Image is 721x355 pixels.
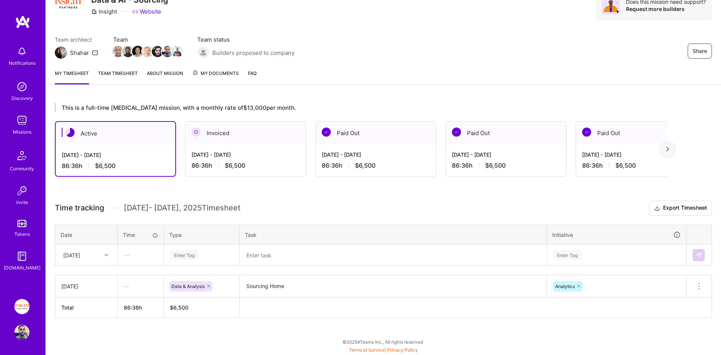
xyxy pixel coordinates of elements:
[113,45,123,58] a: Team Member Avatar
[55,69,89,84] a: My timesheet
[14,249,30,264] img: guide book
[62,151,169,159] div: [DATE] - [DATE]
[118,297,164,318] th: 86:36h
[172,45,182,58] a: Team Member Avatar
[118,245,163,265] div: —
[582,151,690,159] div: [DATE] - [DATE]
[55,225,118,244] th: Date
[553,249,581,261] div: Enter Tag
[45,332,721,351] div: © 2025 ATeams Inc., All rights reserved.
[10,165,34,173] div: Community
[192,69,239,84] a: My Documents
[92,50,98,56] i: icon Mail
[162,46,173,57] img: Team Member Avatar
[583,282,584,290] input: overall type: UNKNOWN_TYPE server type: NO_SERVER_DATA heuristic type: UNKNOWN_TYPE label: Enter ...
[162,45,172,58] a: Team Member Avatar
[98,69,138,84] a: Team timesheet
[16,198,28,206] div: Invite
[95,162,115,170] span: $6,500
[349,347,418,353] span: |
[118,276,164,296] div: —
[143,45,153,58] a: Team Member Avatar
[170,249,198,261] div: Enter Tag
[55,36,98,44] span: Team architect
[349,347,385,353] a: Terms of Service
[240,225,547,244] th: Task
[104,253,108,257] i: icon Chevron
[552,230,681,239] div: Initiative
[452,128,461,137] img: Paid Out
[112,46,124,57] img: Team Member Avatar
[693,47,707,55] span: Share
[582,162,690,170] div: 86:36 h
[649,201,712,216] button: Export Timesheet
[192,151,300,159] div: [DATE] - [DATE]
[225,162,245,170] span: $6,500
[113,36,182,44] span: Team
[14,299,30,314] img: Insight Partners: Data & AI - Sourcing
[248,69,257,84] a: FAQ
[452,151,560,159] div: [DATE] - [DATE]
[12,299,31,314] a: Insight Partners: Data & AI - Sourcing
[553,251,553,259] input: overall type: UNKNOWN_TYPE server type: NO_SERVER_DATA heuristic type: UNKNOWN_TYPE label: Enter ...
[322,162,430,170] div: 86:36 h
[152,46,163,57] img: Team Member Avatar
[192,128,201,137] img: Invoiced
[192,69,239,78] span: My Documents
[122,46,134,57] img: Team Member Avatar
[452,162,560,170] div: 86:36 h
[164,297,240,318] th: $6,500
[576,121,696,145] div: Paid Out
[15,15,30,29] img: logo
[14,230,30,238] div: Tokens
[132,46,143,57] img: Team Member Avatar
[696,252,702,258] img: Submit
[626,5,706,12] div: Request more builders
[123,231,158,239] div: Time
[171,46,183,57] img: Team Member Avatar
[197,47,209,59] img: Builders proposed to company
[446,121,566,145] div: Paid Out
[13,146,31,165] img: Community
[582,128,591,137] img: Paid Out
[212,282,213,290] input: overall type: UNKNOWN_TYPE server type: NO_SERVER_DATA heuristic type: UNKNOWN_TYPE label: Data &...
[4,264,40,272] div: [DOMAIN_NAME]
[56,122,175,145] div: Active
[164,225,240,244] th: Type
[171,283,205,289] span: Data & Analysis
[322,128,331,137] img: Paid Out
[55,203,104,213] span: Time tracking
[316,121,436,145] div: Paid Out
[91,9,97,15] i: icon CompanyGray
[61,282,111,290] div: [DATE]
[17,220,26,227] img: tokens
[153,45,162,58] a: Team Member Avatar
[688,44,712,59] button: Share
[387,347,418,353] a: Privacy Policy
[123,45,133,58] a: Team Member Avatar
[240,245,546,265] textarea: overall type: UNKNOWN_TYPE server type: NO_SERVER_DATA heuristic type: UNKNOWN_TYPE label: Enter ...
[9,59,36,67] div: Notifications
[62,162,169,170] div: 86:36 h
[197,36,294,44] span: Team status
[63,251,80,259] div: [DATE]
[132,8,161,16] a: Website
[91,8,117,16] div: Insight
[55,47,67,59] img: Team Architect
[240,276,546,297] textarea: overall type: UNKNOWN_TYPE server type: NO_SERVER_DATA heuristic type: UNKNOWN_TYPE label: Enter ...
[355,162,375,170] span: $6,500
[14,183,30,198] img: Invite
[65,128,75,137] img: Active
[124,203,240,213] span: [DATE] - [DATE] , 2025 Timesheet
[14,325,30,340] img: User Avatar
[212,49,294,57] span: Builders proposed to company
[133,45,143,58] a: Team Member Avatar
[185,121,306,145] div: Invoiced
[615,162,636,170] span: $6,500
[485,162,506,170] span: $6,500
[555,283,575,289] span: Analytics
[654,204,660,212] i: icon Download
[11,94,33,102] div: Discovery
[70,49,89,57] div: Shahar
